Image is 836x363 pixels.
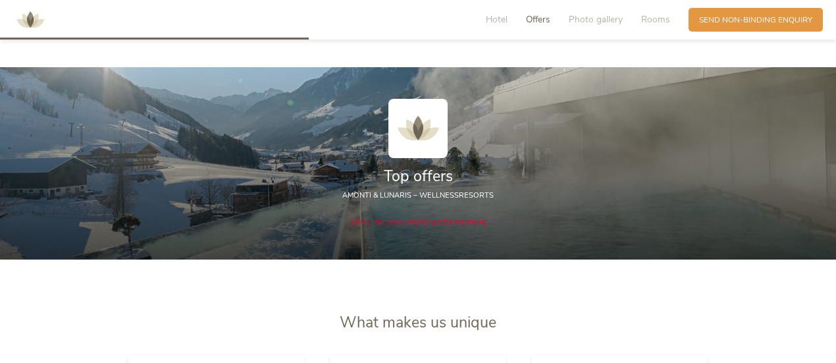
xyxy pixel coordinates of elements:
span: Offers [526,13,550,26]
a: AMONTI & LUNARIS Wellnessresort [11,16,50,23]
span: Rooms [641,13,670,26]
span: Photo gallery [569,13,623,26]
span: Hotel [486,13,508,26]
span: Top offers [384,166,453,186]
img: AMONTI & LUNARIS Wellnessresort [388,99,448,158]
span: AMONTI & LUNARIS – Wellnessresorts [342,190,494,200]
span: Send non-binding enquiry [699,14,812,26]
span: Sorry, no new entries at the moment. [349,216,487,228]
span: What makes us unique [340,312,496,333]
